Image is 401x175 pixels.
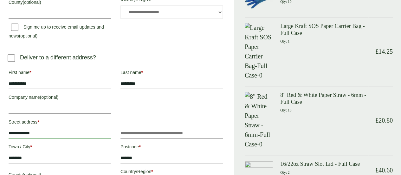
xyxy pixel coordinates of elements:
label: Company name [9,93,111,104]
small: Qty: 10 [280,108,291,112]
label: Postcode [120,142,223,153]
label: Town / City [9,142,111,153]
small: Qty: 2 [280,171,289,175]
bdi: 20.80 [375,117,393,124]
img: Large Kraft SOS Paper Carrier Bag-Full Case-0 [245,23,273,80]
span: (optional) [19,33,37,38]
h3: Large Kraft SOS Paper Carrier Bag - Full Case [280,23,368,37]
span: £ [375,48,378,55]
p: Deliver to a different address? [20,53,96,62]
bdi: 40.60 [375,167,393,174]
img: 8" Red & White Paper Straw - 6mm-Full Case-0 [245,92,273,149]
small: Qty: 1 [280,39,289,44]
input: Sign me up to receive email updates and news(optional) [11,24,18,31]
abbr: required [139,144,140,149]
h3: 16/22oz Straw Slot Lid - Full Case [280,161,368,168]
span: (optional) [40,95,58,100]
label: First name [9,68,111,79]
abbr: required [29,70,31,75]
label: Street address [9,118,111,128]
span: £ [375,167,378,174]
abbr: required [30,144,32,149]
abbr: required [37,119,39,125]
abbr: required [141,70,143,75]
label: Sign me up to receive email updates and news [9,24,104,40]
label: Last name [120,68,223,79]
abbr: required [151,169,153,174]
h3: 8" Red & White Paper Straw - 6mm - Full Case [280,92,368,105]
bdi: 14.25 [375,48,393,55]
span: £ [375,117,378,124]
